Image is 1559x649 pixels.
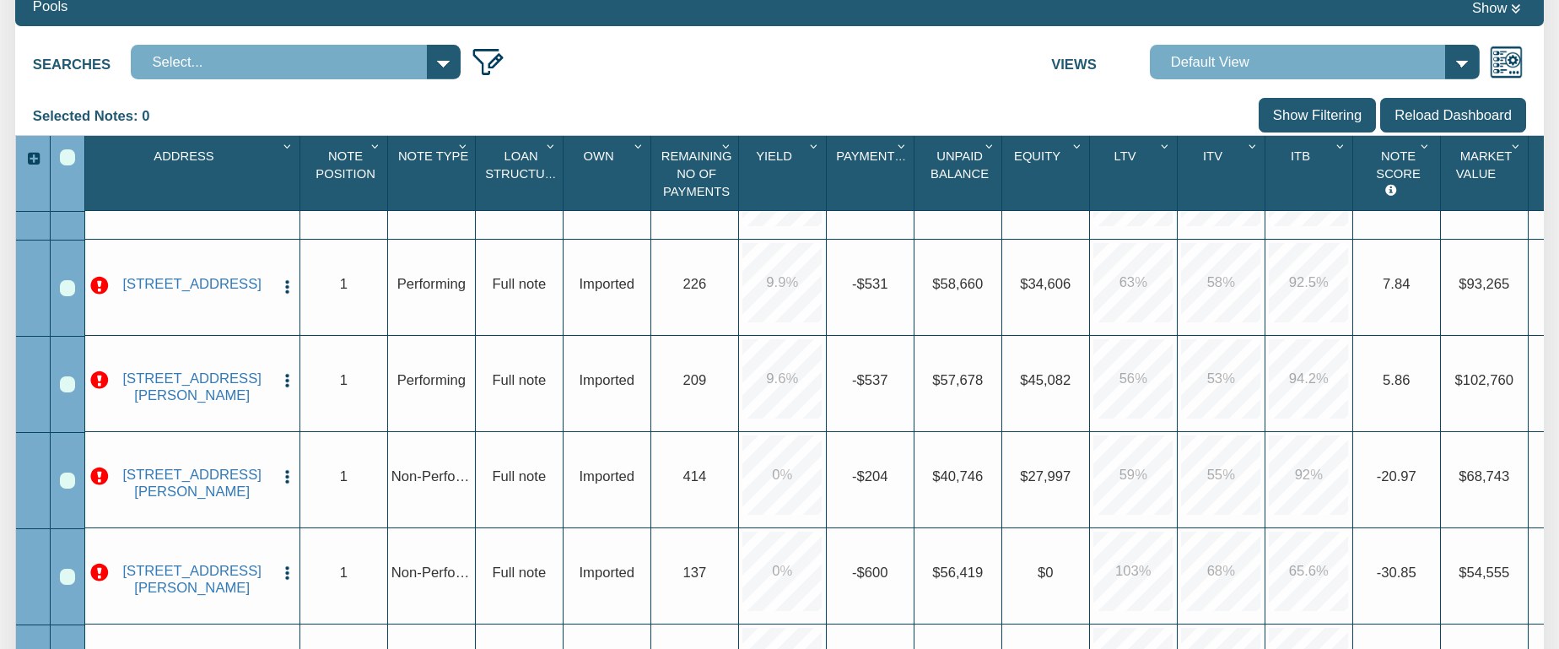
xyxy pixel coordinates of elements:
[492,565,546,581] span: Full note
[492,276,546,292] span: Full note
[1377,565,1416,581] span: -30.85
[852,276,888,292] span: -$531
[391,565,490,581] span: Non-Performing
[630,136,650,155] div: Column Menu
[1181,435,1260,515] div: 55.0
[111,563,273,597] a: 7203 IRMA AVE, CLEVELAND, OH, 44105
[1181,142,1264,204] div: Itv Sort None
[1020,276,1071,292] span: $34,606
[579,565,634,581] span: Imported
[278,370,295,391] button: Press to open the note menu
[1181,532,1260,611] div: 68.0
[455,136,474,155] div: Column Menu
[1357,142,1439,204] div: Sort None
[852,372,888,388] span: -$537
[655,142,737,204] div: Sort None
[304,142,386,204] div: Note Position Sort None
[1051,45,1150,74] label: Views
[918,142,1001,204] div: Unpaid Balance Sort None
[471,45,505,79] img: edit_filter_icon.png
[33,98,163,135] div: Selected Notes: 0
[830,142,913,204] div: Payment(P&I) Sort None
[742,339,822,419] div: 9.6
[1383,276,1410,292] span: 7.84
[661,149,732,198] span: Remaining No Of Payments
[278,467,295,487] button: Press to open the note menu
[304,142,386,204] div: Sort None
[1291,149,1310,163] span: Itb
[1259,98,1377,133] input: Show Filtering
[479,142,562,204] div: Loan Structure Sort None
[33,45,132,74] label: Searches
[340,468,348,484] span: 1
[111,276,273,293] a: 209 S. Center, New Boston, TX, 75501
[742,142,825,204] div: Sort None
[1093,147,1173,226] div: 56.0
[1357,142,1439,204] div: Note Score Sort None
[742,243,822,322] div: 9.9
[1269,142,1351,204] div: Sort None
[932,468,983,484] span: $40,746
[742,532,822,611] div: 0.0
[278,276,295,296] button: Press to open the note menu
[1459,468,1509,484] span: $68,743
[1489,45,1524,79] img: views.png
[1093,339,1173,419] div: 56.0
[682,468,706,484] span: 414
[89,142,299,204] div: Sort None
[1006,142,1088,204] div: Equity Sort None
[542,136,562,155] div: Column Menu
[60,149,76,165] div: Select All
[397,372,466,388] span: Performing
[1269,435,1348,515] div: 92.0
[492,468,546,484] span: Full note
[852,565,888,581] span: -$600
[60,473,76,489] div: Row 8, Row Selection Checkbox
[1181,147,1260,226] div: 46.0
[583,149,613,163] span: Own
[391,468,490,484] span: Non-Performing
[1376,149,1421,181] span: Note Score
[1093,435,1173,515] div: 59.0
[932,276,983,292] span: $58,660
[60,376,76,392] div: Row 7, Row Selection Checkbox
[16,149,50,170] div: Expand All
[682,372,706,388] span: 209
[1093,532,1173,611] div: 103.0
[852,468,888,484] span: -$204
[567,142,650,204] div: Own Sort None
[918,142,1001,204] div: Sort None
[742,142,825,204] div: Yield Sort None
[1157,136,1176,155] div: Column Menu
[742,435,822,515] div: 0.0
[893,136,913,155] div: Column Menu
[1459,276,1509,292] span: $93,265
[111,467,273,500] a: 935 NYE RD, CLEVELAND, OH, 44010
[278,563,295,583] button: Press to open the note menu
[1269,532,1348,611] div: 65.6
[682,276,706,292] span: 226
[89,142,299,204] div: Address Sort None
[154,149,213,163] span: Address
[1456,149,1513,181] span: Market Value
[756,149,792,163] span: Yield
[111,370,273,404] a: 268 E. Brooks, Evant, TX, 76525
[278,468,295,485] img: cell-menu.png
[367,136,386,155] div: Column Menu
[278,565,295,581] img: cell-menu.png
[1020,468,1071,484] span: $27,997
[1244,136,1264,155] div: Column Menu
[718,136,737,155] div: Column Menu
[1006,142,1088,204] div: Sort None
[1459,565,1509,581] span: $54,555
[1093,243,1173,322] div: 63.0
[279,136,299,155] div: Column Menu
[1332,136,1351,155] div: Column Menu
[340,565,348,581] span: 1
[579,372,634,388] span: Imported
[1508,136,1527,155] div: Column Menu
[1038,565,1054,581] span: $0
[1380,98,1526,133] input: Reload Dashboard
[391,142,474,204] div: Sort None
[1014,149,1060,163] span: Equity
